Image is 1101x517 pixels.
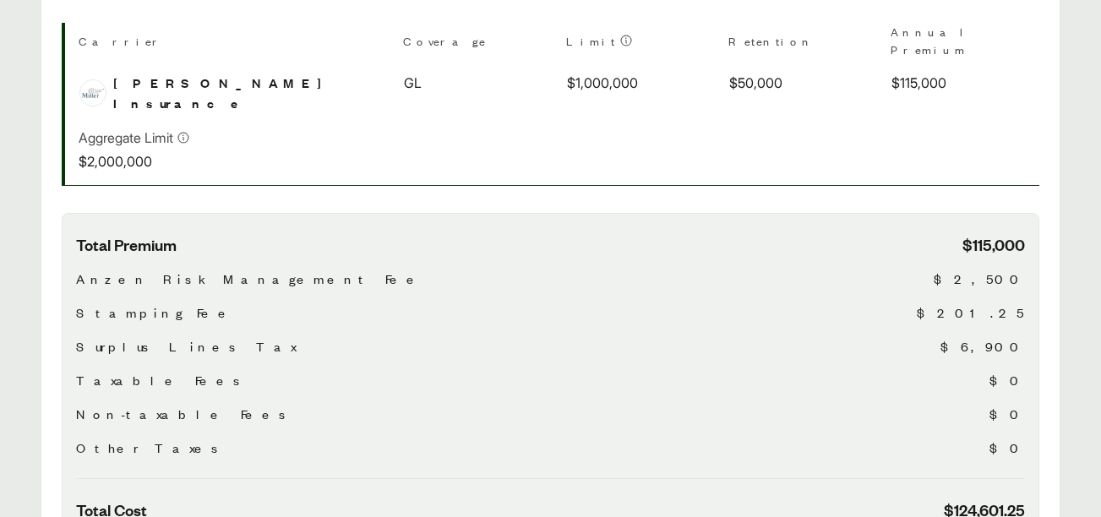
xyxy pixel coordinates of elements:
[891,23,1039,65] th: Annual Premium
[404,73,422,93] span: GL
[76,404,292,424] span: Non-taxable Fees
[80,80,106,106] img: Miller Insurance logo
[934,269,1025,289] span: $2,500
[79,23,390,65] th: Carrier
[917,302,1025,323] span: $201.25
[403,23,552,65] th: Coverage
[76,269,423,289] span: Anzen Risk Management Fee
[989,438,1025,458] span: $0
[989,370,1025,390] span: $0
[940,336,1025,356] span: $6,900
[76,336,296,356] span: Surplus Lines Tax
[728,23,877,65] th: Retention
[891,73,946,93] span: $115,000
[989,404,1025,424] span: $0
[729,73,782,93] span: $50,000
[79,151,190,171] p: $2,000,000
[76,234,177,255] span: Total Premium
[76,302,235,323] span: Stamping Fee
[566,23,715,65] th: Limit
[76,370,247,390] span: Taxable Fees
[567,73,638,93] span: $1,000,000
[76,438,225,458] span: Other Taxes
[79,128,173,148] p: Aggregate Limit
[962,234,1025,255] span: $115,000
[113,73,389,113] span: [PERSON_NAME] Insurance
